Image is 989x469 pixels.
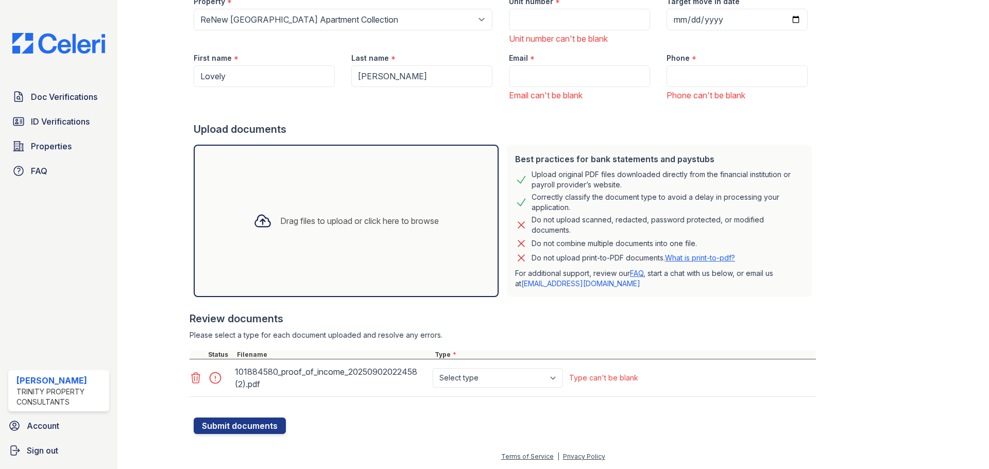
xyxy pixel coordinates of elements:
[569,373,638,383] div: Type can't be blank
[509,32,650,45] div: Unit number can't be blank
[31,91,97,103] span: Doc Verifications
[532,237,697,250] div: Do not combine multiple documents into one file.
[501,453,554,460] a: Terms of Service
[630,269,643,277] a: FAQ
[235,351,433,359] div: Filename
[557,453,559,460] div: |
[532,169,804,190] div: Upload original PDF files downloaded directly from the financial institution or payroll provider’...
[667,53,690,63] label: Phone
[521,279,640,288] a: [EMAIL_ADDRESS][DOMAIN_NAME]
[8,111,109,132] a: ID Verifications
[206,351,235,359] div: Status
[190,311,816,326] div: Review documents
[280,215,439,227] div: Drag files to upload or click here to browse
[665,253,735,262] a: What is print-to-pdf?
[563,453,605,460] a: Privacy Policy
[433,351,816,359] div: Type
[515,153,804,165] div: Best practices for bank statements and paystubs
[4,415,113,436] a: Account
[532,215,804,235] div: Do not upload scanned, redacted, password protected, or modified documents.
[515,268,804,289] p: For additional support, review our , start a chat with us below, or email us at
[8,136,109,157] a: Properties
[532,253,735,263] p: Do not upload print-to-PDF documents.
[194,418,286,434] button: Submit documents
[27,420,59,432] span: Account
[190,330,816,340] div: Please select a type for each document uploaded and resolve any errors.
[194,122,816,136] div: Upload documents
[667,89,808,101] div: Phone can't be blank
[4,33,113,54] img: CE_Logo_Blue-a8612792a0a2168367f1c8372b55b34899dd931a85d93a1a3d3e32e68fde9ad4.png
[31,115,90,128] span: ID Verifications
[16,374,105,387] div: [PERSON_NAME]
[194,53,232,63] label: First name
[532,192,804,213] div: Correctly classify the document type to avoid a delay in processing your application.
[31,140,72,152] span: Properties
[16,387,105,407] div: Trinity Property Consultants
[4,440,113,461] a: Sign out
[351,53,389,63] label: Last name
[235,363,429,392] div: 101884580_proof_of_income_20250902022458 (2).pdf
[27,444,58,457] span: Sign out
[509,89,650,101] div: Email can't be blank
[509,53,528,63] label: Email
[8,161,109,181] a: FAQ
[31,165,47,177] span: FAQ
[8,86,109,107] a: Doc Verifications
